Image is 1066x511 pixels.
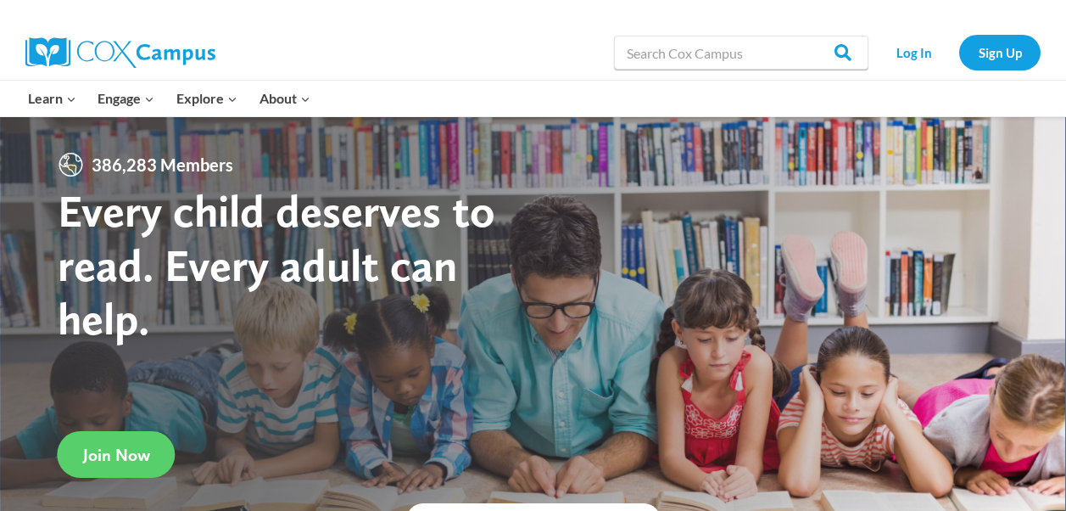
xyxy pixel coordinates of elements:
a: Join Now [58,431,176,478]
span: 386,283 Members [85,151,240,178]
span: Join Now [83,445,150,465]
span: About [260,87,310,109]
span: Explore [176,87,237,109]
a: Sign Up [959,35,1041,70]
a: Log In [877,35,951,70]
span: Learn [28,87,76,109]
span: Engage [98,87,154,109]
img: Cox Campus [25,37,215,68]
strong: Every child deserves to read. Every adult can help. [58,183,495,345]
nav: Secondary Navigation [877,35,1041,70]
input: Search Cox Campus [614,36,868,70]
nav: Primary Navigation [17,81,321,116]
